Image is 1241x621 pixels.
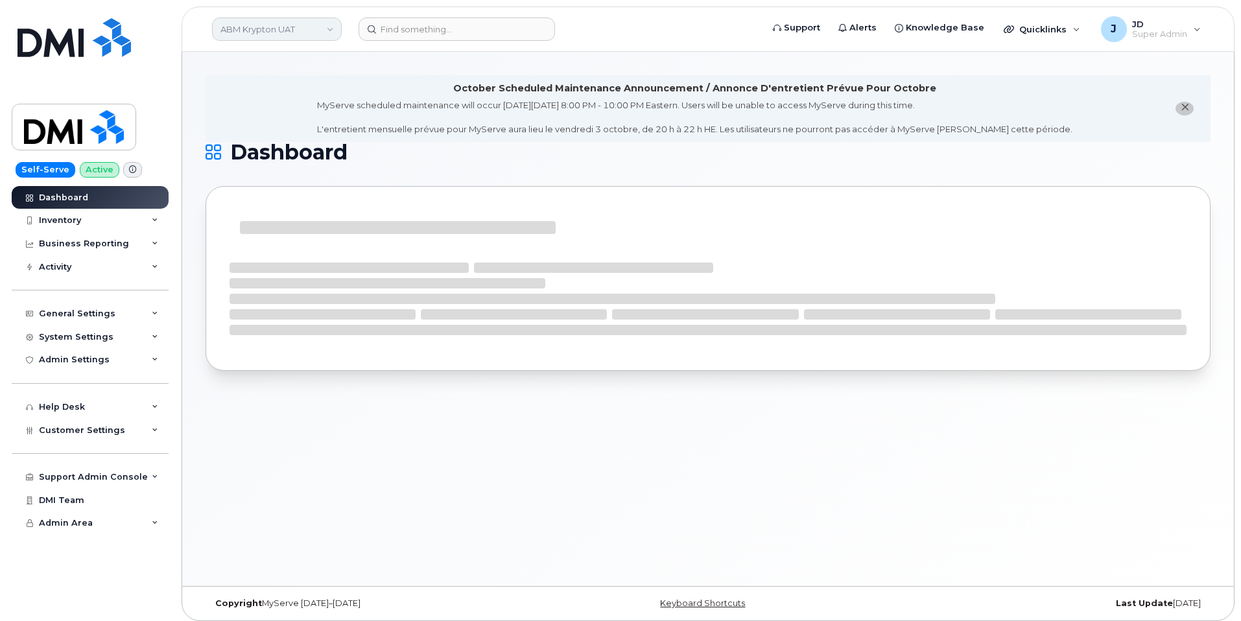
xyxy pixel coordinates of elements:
strong: Last Update [1116,598,1173,608]
div: October Scheduled Maintenance Announcement / Annonce D'entretient Prévue Pour Octobre [453,82,936,95]
a: Keyboard Shortcuts [660,598,745,608]
div: MyServe [DATE]–[DATE] [206,598,541,609]
span: Dashboard [230,143,348,162]
button: close notification [1176,102,1194,115]
div: MyServe scheduled maintenance will occur [DATE][DATE] 8:00 PM - 10:00 PM Eastern. Users will be u... [317,99,1072,135]
div: [DATE] [875,598,1211,609]
strong: Copyright [215,598,262,608]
